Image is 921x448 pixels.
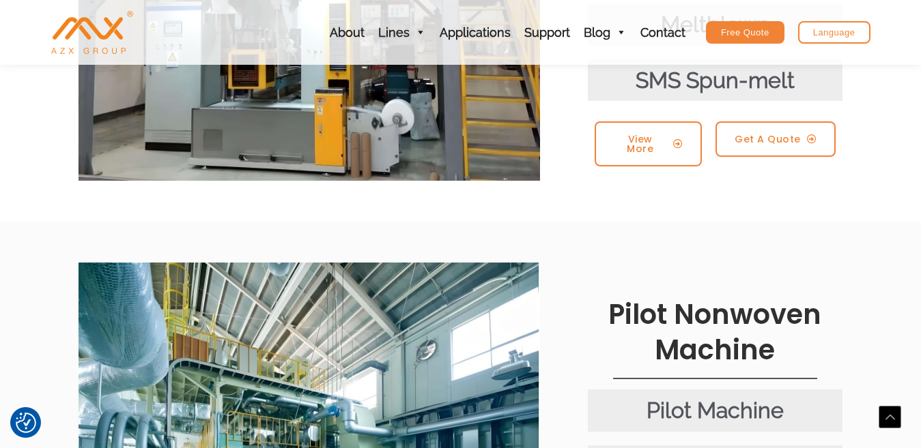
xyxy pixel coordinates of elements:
[715,121,836,157] a: Get A Quote
[16,413,36,433] img: Revisit consent button
[595,66,836,95] div: SMS Spun-melt
[608,295,821,369] a: Pilot Nonwoven Machine
[706,21,784,44] a: Free Quote
[798,21,870,44] a: Language
[614,134,667,153] span: View More
[51,25,133,38] a: AZX Nonwoven Machine
[16,413,36,433] button: Consent Preferences
[735,134,800,144] span: Get A Quote
[595,396,836,425] div: Pilot Machine
[595,121,703,166] a: View More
